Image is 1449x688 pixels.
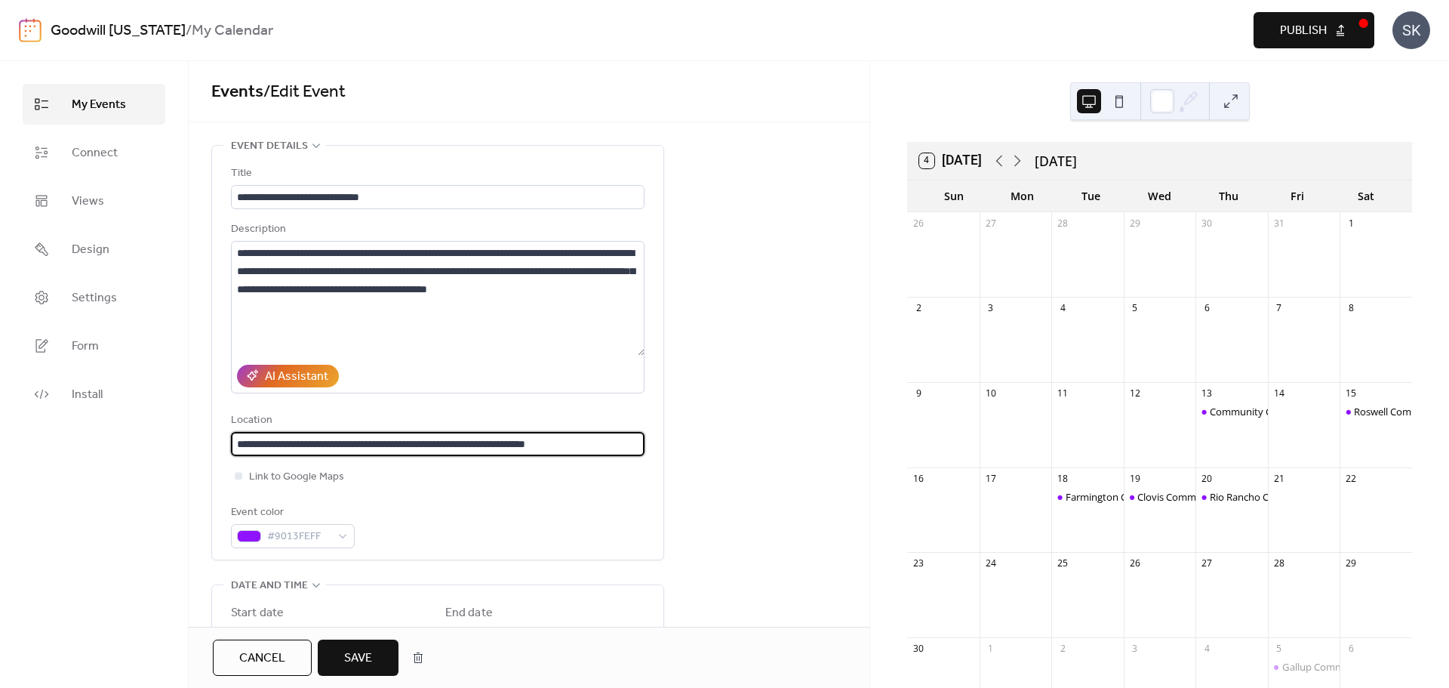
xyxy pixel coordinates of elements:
div: Community Career Fair [1210,405,1314,418]
div: 13 [1201,387,1214,400]
div: 17 [984,472,997,485]
a: Goodwill [US_STATE] [51,17,186,45]
div: Thu [1194,180,1263,211]
span: Time [340,625,364,643]
span: Install [72,386,103,404]
img: logo [19,18,42,42]
div: 16 [912,472,925,485]
div: Rio Rancho Community Career Fair [1195,490,1268,504]
button: Save [318,640,398,676]
div: Farmington Community Career Fair [1066,490,1225,504]
b: / [186,17,192,45]
span: Date [445,625,468,643]
a: Design [23,229,165,270]
button: Cancel [213,640,312,676]
div: Clovis Community Career Fair [1124,490,1196,504]
b: My Calendar [192,17,273,45]
div: 6 [1201,302,1214,315]
div: 27 [984,217,997,230]
div: Location [231,412,641,430]
div: 31 [1272,217,1285,230]
div: 23 [912,557,925,570]
div: Wed [1125,180,1194,211]
div: Clovis Community Career Fair [1137,490,1270,504]
a: Settings [23,277,165,318]
div: Gallup Community Career Fair [1268,660,1340,674]
span: Cancel [239,649,285,668]
div: 18 [1057,472,1069,485]
div: 22 [1345,472,1358,485]
div: Start date [231,604,284,622]
div: Fri [1263,180,1331,211]
div: Rio Rancho Community Career Fair [1210,490,1367,504]
div: 26 [912,217,925,230]
div: Tue [1057,180,1125,211]
div: Mon [988,180,1057,211]
div: 28 [1272,557,1285,570]
div: 29 [1128,217,1141,230]
div: Sat [1331,180,1400,211]
span: Connect [72,144,118,162]
div: 27 [1201,557,1214,570]
div: 3 [1128,642,1141,655]
span: Settings [72,289,117,307]
div: 5 [1128,302,1141,315]
div: 21 [1272,472,1285,485]
div: 1 [1345,217,1358,230]
div: AI Assistant [265,368,328,386]
span: / Edit Event [263,76,346,109]
div: [DATE] [1035,151,1077,171]
span: Design [72,241,109,259]
div: 6 [1345,642,1358,655]
div: 4 [1201,642,1214,655]
div: 14 [1272,387,1285,400]
span: Publish [1280,22,1327,40]
a: Form [23,325,165,366]
div: End date [445,604,493,622]
a: Views [23,180,165,221]
div: 11 [1057,387,1069,400]
div: SK [1392,11,1430,49]
div: 26 [1128,557,1141,570]
div: Gallup Community Career Fair [1282,660,1418,674]
button: Publish [1254,12,1374,48]
div: 29 [1345,557,1358,570]
div: 28 [1057,217,1069,230]
span: Time [554,625,578,643]
div: Title [231,165,641,183]
div: Description [231,221,641,239]
div: 1 [984,642,997,655]
span: Form [72,338,99,356]
div: 2 [912,302,925,315]
div: 19 [1128,472,1141,485]
span: Event details [231,137,308,156]
a: Connect [23,132,165,173]
div: Community Career Fair [1195,405,1268,418]
div: 12 [1128,387,1141,400]
a: Install [23,374,165,415]
div: 8 [1345,302,1358,315]
div: 20 [1201,472,1214,485]
div: 9 [912,387,925,400]
span: Date [231,625,254,643]
div: 3 [984,302,997,315]
div: Farmington Community Career Fair [1051,490,1124,504]
div: Roswell Community Career Fair [1340,405,1412,418]
span: Date and time [231,577,308,595]
span: #9013FEFF [267,528,331,546]
span: Views [72,193,104,211]
button: AI Assistant [237,365,339,387]
div: Sun [919,180,988,211]
div: Event color [231,504,352,522]
div: 2 [1057,642,1069,655]
div: 7 [1272,302,1285,315]
span: Link to Google Maps [249,468,344,486]
button: 4[DATE] [914,150,987,172]
a: Events [211,76,263,109]
a: My Events [23,84,165,125]
div: 25 [1057,557,1069,570]
div: 10 [984,387,997,400]
div: 30 [1201,217,1214,230]
span: Save [344,649,372,668]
